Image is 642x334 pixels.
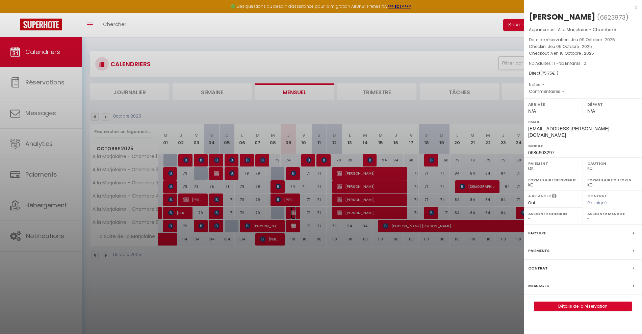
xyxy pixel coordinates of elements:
span: Nb Enfants : 0 [559,60,586,66]
label: Formulaire Checkin [587,177,638,183]
span: - [562,88,565,94]
label: Mobile [528,143,638,149]
label: Caution [587,160,638,167]
a: Détails de la réservation [534,302,632,311]
span: Nb Adultes : 1 - [529,60,586,66]
label: Assigner Checkin [528,210,579,217]
div: Direct [529,70,637,77]
p: Checkin : [529,43,637,50]
label: Paiement [528,160,579,167]
div: [PERSON_NAME] [529,11,595,22]
i: Sélectionner OUI si vous souhaiter envoyer les séquences de messages post-checkout [552,193,557,201]
span: N/A [528,108,536,114]
span: Jeu 09 Octobre . 2025 [571,37,615,43]
label: Facture [528,230,546,237]
button: Détails de la réservation [534,302,632,311]
span: [EMAIL_ADDRESS][PERSON_NAME][DOMAIN_NAME] [528,126,609,138]
span: 0686603297 [528,150,555,155]
label: Email [528,119,638,125]
label: Contrat [528,265,548,272]
p: Notes : [529,81,637,88]
span: Jeu 09 Octobre . 2025 [548,44,592,49]
span: A la Marjolaine - Chambre 5 [558,27,616,32]
label: Assigner Menage [587,210,638,217]
p: Checkout : [529,50,637,57]
span: ( ) [597,12,628,22]
p: Appartement : [529,26,637,33]
span: - [542,82,545,87]
span: ( € ) [540,70,558,76]
span: 75.75 [542,70,552,76]
div: x [524,3,637,11]
label: Paiements [528,247,549,254]
label: Contrat [587,193,607,198]
span: Pas signé [587,200,607,206]
label: A relancer [528,193,551,199]
span: 6923873 [600,13,625,22]
p: Date de réservation : [529,36,637,43]
label: Arrivée [528,101,579,108]
span: N/A [587,108,595,114]
label: Formulaire Bienvenue [528,177,579,183]
p: Commentaires : [529,88,637,95]
label: Messages [528,282,549,289]
label: Départ [587,101,638,108]
span: Ven 10 Octobre . 2025 [551,50,594,56]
